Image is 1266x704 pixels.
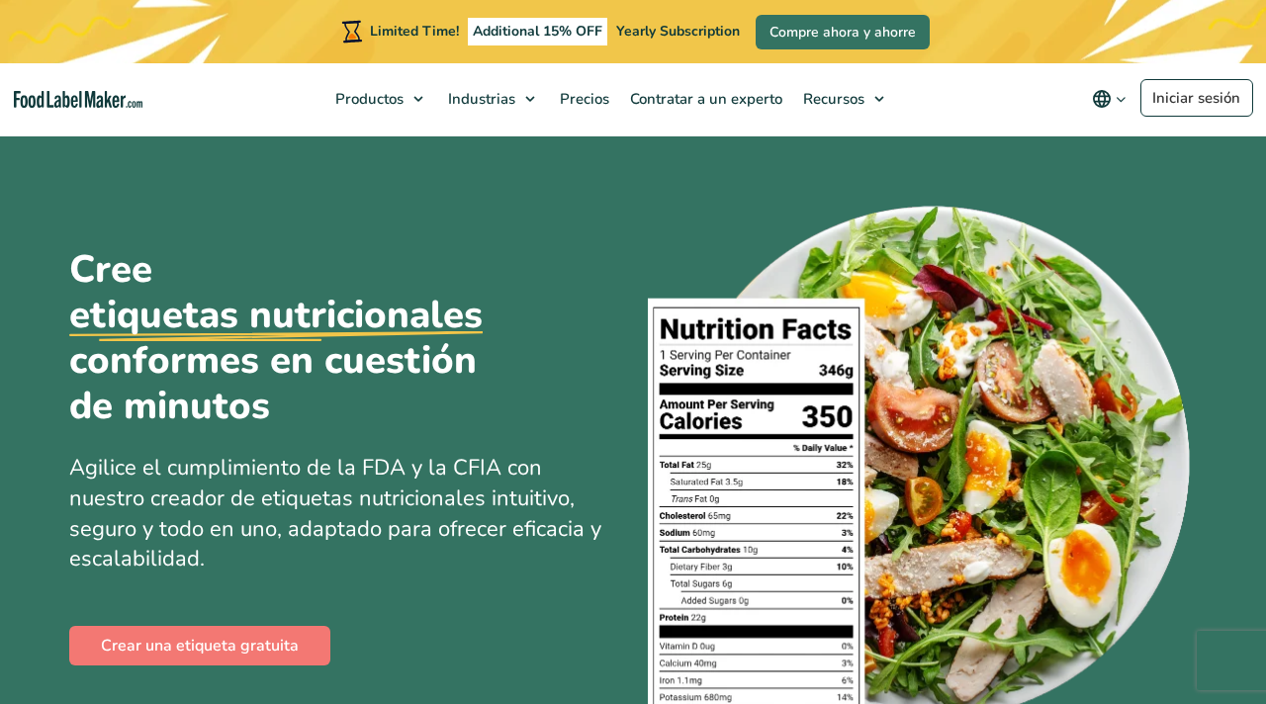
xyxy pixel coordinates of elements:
[616,22,740,41] span: Yearly Subscription
[69,293,483,338] u: etiquetas nutricionales
[550,63,615,134] a: Precios
[442,89,517,109] span: Industrias
[624,89,784,109] span: Contratar a un experto
[554,89,611,109] span: Precios
[370,22,459,41] span: Limited Time!
[329,89,406,109] span: Productos
[69,247,524,429] h1: Cree conformes en cuestión de minutos
[620,63,788,134] a: Contratar a un experto
[793,63,894,134] a: Recursos
[468,18,607,45] span: Additional 15% OFF
[325,63,433,134] a: Productos
[438,63,545,134] a: Industrias
[69,626,330,665] a: Crear una etiqueta gratuita
[69,453,601,573] span: Agilice el cumplimiento de la FDA y la CFIA con nuestro creador de etiquetas nutricionales intuit...
[1140,79,1253,117] a: Iniciar sesión
[797,89,866,109] span: Recursos
[756,15,930,49] a: Compre ahora y ahorre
